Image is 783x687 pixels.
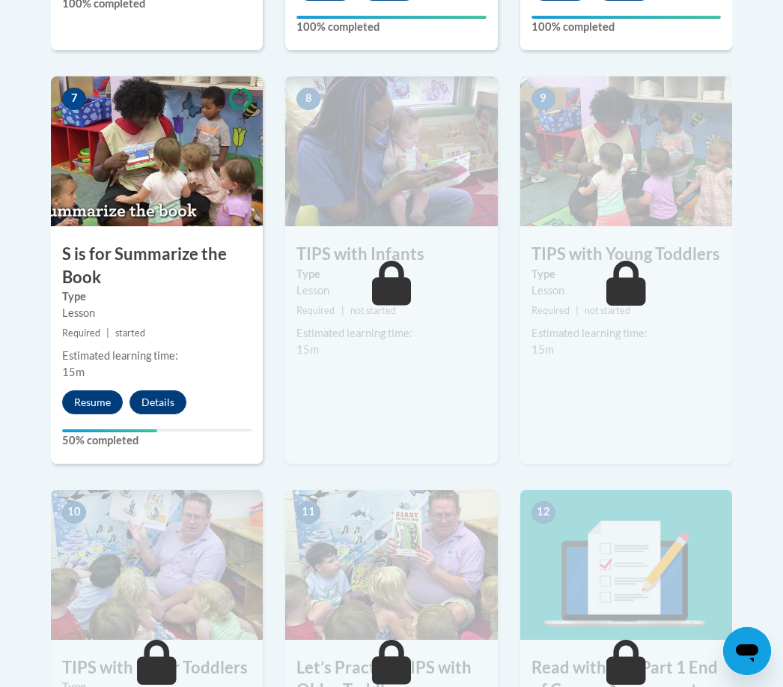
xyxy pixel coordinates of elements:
button: Resume [62,390,123,414]
span: Required [62,327,100,339]
label: 100% completed [531,19,721,35]
span: | [341,305,344,316]
h3: TIPS with Older Toddlers [51,656,263,680]
div: Estimated learning time: [62,348,252,364]
div: Your progress [531,16,721,19]
div: Estimated learning time: [296,325,486,342]
span: 15m [296,343,319,356]
button: Details [130,390,186,414]
label: Type [296,266,486,282]
span: 8 [296,88,320,110]
img: Course Image [520,490,732,640]
span: | [576,305,579,316]
div: Lesson [531,282,721,299]
div: Your progress [296,16,486,19]
h3: TIPS with Young Toddlers [520,243,732,266]
img: Course Image [520,76,732,226]
label: Type [531,266,721,282]
span: | [106,327,109,339]
label: 50% completed [62,432,252,449]
span: not started [585,305,630,316]
img: Course Image [285,490,497,640]
div: Your progress [62,429,157,432]
h3: S is for Summarize the Book [51,243,263,289]
iframe: Button to launch messaging window, conversation in progress [723,627,771,675]
img: Course Image [51,76,263,226]
img: Course Image [285,76,497,226]
span: not started [350,305,396,316]
label: Type [62,288,252,305]
span: Required [531,305,570,316]
span: 11 [296,501,320,524]
span: 15m [531,343,554,356]
div: Lesson [62,305,252,321]
span: Required [296,305,335,316]
div: Estimated learning time: [531,325,721,342]
span: 15m [62,366,85,378]
span: 7 [62,88,86,110]
span: 12 [531,501,555,524]
div: Lesson [296,282,486,299]
span: 9 [531,88,555,110]
h3: TIPS with Infants [285,243,497,266]
label: 100% completed [296,19,486,35]
span: 10 [62,501,86,524]
img: Course Image [51,490,263,640]
span: started [115,327,145,339]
